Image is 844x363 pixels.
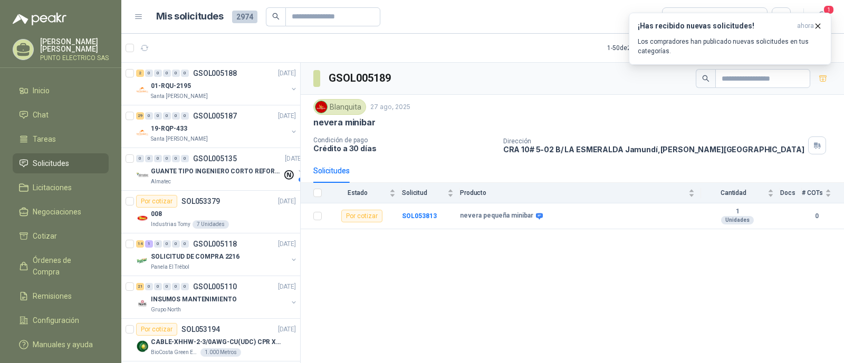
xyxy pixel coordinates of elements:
[136,340,149,352] img: Company Logo
[136,254,149,267] img: Company Logo
[278,68,296,79] p: [DATE]
[638,22,793,31] h3: ¡Has recibido nuevas solicitudes!
[701,189,765,197] span: Cantidad
[136,126,149,139] img: Company Logo
[193,220,229,229] div: 7 Unidades
[145,70,153,77] div: 0
[802,183,844,203] th: # COTs
[13,250,109,282] a: Órdenes de Compra
[151,295,236,305] p: INSUMOS MANTENIMIENTO
[13,178,109,198] a: Licitaciones
[370,102,410,112] p: 27 ago, 2025
[33,109,49,121] span: Chat
[402,183,460,203] th: Solicitud
[136,238,298,271] a: 14 1 0 0 0 0 GSOL005118[DATE] Company LogoSOLICITUD DE COMPRA 2216Panela El Trébol
[460,183,701,203] th: Producto
[121,191,300,233] a: Por cotizarSOL053379[DATE] Company Logo008Industrias Tomy7 Unidades
[13,81,109,101] a: Inicio
[702,75,709,82] span: search
[151,209,162,219] p: 008
[629,13,831,65] button: ¡Has recibido nuevas solicitudes!ahora Los compradores han publicado nuevas solicitudes en tus ca...
[136,195,177,208] div: Por cotizar
[181,198,220,205] p: SOL053379
[145,283,153,290] div: 0
[163,155,171,162] div: 0
[151,348,198,357] p: BioCosta Green Energy S.A.S
[163,112,171,120] div: 0
[181,283,189,290] div: 0
[802,211,831,221] b: 0
[136,152,305,186] a: 0 0 0 0 0 0 GSOL005135[DATE] Company LogoGUANTE TIPO INGENIERO CORTO REFORZADOAlmatec
[156,9,224,24] h1: Mis solicitudes
[13,153,109,173] a: Solicitudes
[172,70,180,77] div: 0
[607,40,676,56] div: 1 - 50 de 2566
[154,70,162,77] div: 0
[313,136,495,144] p: Condición de pago
[329,70,392,86] h3: GSOL005189
[402,212,437,220] a: SOL053813
[33,133,56,145] span: Tareas
[313,144,495,153] p: Crédito a 30 días
[136,280,298,314] a: 21 0 0 0 0 0 GSOL005110[DATE] Company LogoINSUMOS MANTENIMIENTOGrupo North
[151,135,208,143] p: Santa [PERSON_NAME]
[151,92,208,101] p: Santa [PERSON_NAME]
[172,112,180,120] div: 0
[145,155,153,162] div: 0
[151,337,282,347] p: CABLE-XHHW-2-3/0AWG-CU(UDC) CPR XLPE FR
[812,7,831,26] button: 1
[154,155,162,162] div: 0
[193,70,237,77] p: GSOL005188
[136,110,298,143] a: 29 0 0 0 0 0 GSOL005187[DATE] Company Logo19-RQP-433Santa [PERSON_NAME]
[278,197,296,207] p: [DATE]
[181,240,189,248] div: 0
[33,339,93,350] span: Manuales y ayuda
[136,240,144,248] div: 14
[341,210,382,222] div: Por cotizar
[136,155,144,162] div: 0
[823,5,835,15] span: 1
[193,283,237,290] p: GSOL005110
[802,189,823,197] span: # COTs
[136,323,177,336] div: Por cotizar
[278,239,296,249] p: [DATE]
[40,55,109,61] p: PUNTO ELECTRICO SAS
[313,117,375,128] p: nevera minibar
[33,85,50,96] span: Inicio
[278,325,296,335] p: [DATE]
[154,112,162,120] div: 0
[136,283,144,290] div: 21
[33,206,81,218] span: Negociaciones
[33,315,79,326] span: Configuración
[313,99,366,115] div: Blanquita
[151,81,191,91] p: 01-RQU-2195
[136,84,149,96] img: Company Logo
[638,37,822,56] p: Los compradores han publicado nuevas solicitudes en tus categorías.
[136,212,149,224] img: Company Logo
[151,178,171,186] p: Almatec
[193,240,237,248] p: GSOL005118
[136,297,149,310] img: Company Logo
[145,240,153,248] div: 1
[328,183,402,203] th: Estado
[121,319,300,361] a: Por cotizarSOL053194[DATE] Company LogoCABLE-XHHW-2-3/0AWG-CU(UDC) CPR XLPE FRBioCosta Green Ener...
[145,112,153,120] div: 0
[40,38,109,53] p: [PERSON_NAME] [PERSON_NAME]
[172,283,180,290] div: 0
[460,212,533,220] b: nevera pequeña minibar
[278,111,296,121] p: [DATE]
[136,169,149,182] img: Company Logo
[701,183,780,203] th: Cantidad
[193,112,237,120] p: GSOL005187
[503,145,804,154] p: CRA 10# 5-02 B/ LA ESMERALDA Jamundí , [PERSON_NAME][GEOGRAPHIC_DATA]
[151,252,239,262] p: SOLICITUD DE COMPRA 2216
[285,154,303,164] p: [DATE]
[13,335,109,355] a: Manuales y ayuda
[172,155,180,162] div: 0
[136,112,144,120] div: 29
[181,155,189,162] div: 0
[33,230,57,242] span: Cotizar
[797,22,814,31] span: ahora
[315,101,327,113] img: Company Logo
